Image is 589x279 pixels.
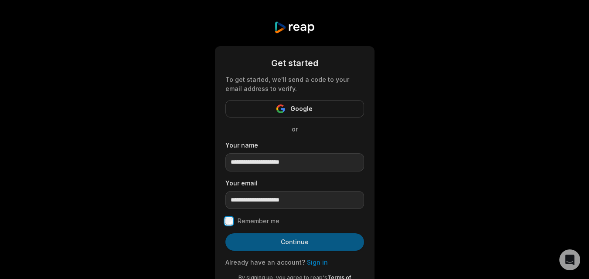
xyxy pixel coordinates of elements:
[225,178,364,188] label: Your email
[290,104,313,114] span: Google
[225,259,305,266] span: Already have an account?
[225,233,364,251] button: Continue
[238,216,279,226] label: Remember me
[225,100,364,118] button: Google
[307,259,328,266] a: Sign in
[225,141,364,150] label: Your name
[559,249,580,270] div: Open Intercom Messenger
[225,75,364,93] div: To get started, we'll send a code to your email address to verify.
[225,57,364,70] div: Get started
[274,21,315,34] img: reap
[285,124,305,134] span: or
